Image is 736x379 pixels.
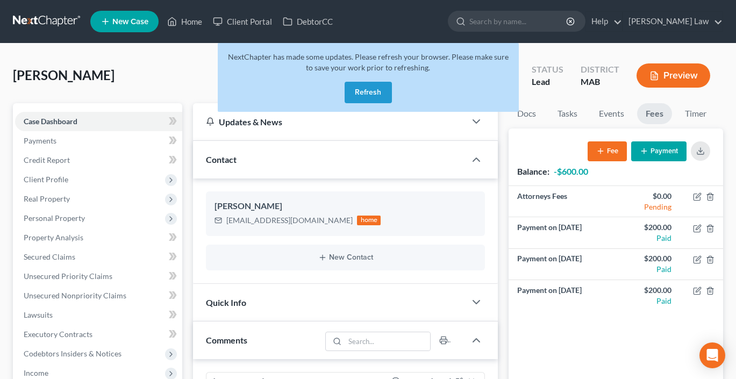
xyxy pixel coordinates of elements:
div: Paid [624,264,671,275]
span: Codebtors Insiders & Notices [24,349,122,358]
div: MAB [581,76,619,88]
a: [PERSON_NAME] Law [623,12,723,31]
div: [PERSON_NAME] [215,200,476,213]
a: Events [590,103,633,124]
span: Quick Info [206,297,246,308]
span: Secured Claims [24,252,75,261]
a: Docs [509,103,545,124]
button: Preview [637,63,710,88]
input: Search by name... [469,11,568,31]
div: $0.00 [624,191,671,202]
span: [PERSON_NAME] [13,67,115,83]
span: Client Profile [24,175,68,184]
div: Open Intercom Messenger [699,342,725,368]
a: Property Analysis [15,228,182,247]
button: New Contact [215,253,476,262]
a: Unsecured Nonpriority Claims [15,286,182,305]
span: Case Dashboard [24,117,77,126]
button: Payment [631,141,687,161]
a: Payments [15,131,182,151]
a: Case Dashboard [15,112,182,131]
td: Payment on [DATE] [509,248,616,280]
a: Lawsuits [15,305,182,325]
span: Real Property [24,194,70,203]
a: Secured Claims [15,247,182,267]
a: DebtorCC [277,12,338,31]
div: Paid [624,233,671,244]
a: Timer [676,103,715,124]
td: Payment on [DATE] [509,217,616,248]
span: Property Analysis [24,233,83,242]
div: $200.00 [624,253,671,264]
span: Unsecured Nonpriority Claims [24,291,126,300]
div: Paid [624,296,671,306]
span: NextChapter has made some updates. Please refresh your browser. Please make sure to save your wor... [228,52,509,72]
a: Tasks [549,103,586,124]
a: Fees [637,103,672,124]
span: Lawsuits [24,310,53,319]
a: Unsecured Priority Claims [15,267,182,286]
span: Personal Property [24,213,85,223]
div: $200.00 [624,285,671,296]
a: Help [586,12,622,31]
span: Executory Contracts [24,330,92,339]
a: Home [162,12,208,31]
span: New Case [112,18,148,26]
button: Refresh [345,82,392,103]
div: [EMAIL_ADDRESS][DOMAIN_NAME] [226,215,353,226]
span: Credit Report [24,155,70,165]
span: Payments [24,136,56,145]
div: Pending [624,202,671,212]
div: Lead [532,76,563,88]
span: Comments [206,335,247,345]
span: Income [24,368,48,377]
button: Fee [588,141,627,161]
div: home [357,216,381,225]
td: Attorneys Fees [509,186,616,217]
div: Status [532,63,563,76]
strong: Balance: [517,166,549,176]
span: Unsecured Priority Claims [24,271,112,281]
a: Executory Contracts [15,325,182,344]
strong: -$600.00 [554,166,588,176]
div: $200.00 [624,222,671,233]
a: Credit Report [15,151,182,170]
td: Payment on [DATE] [509,280,616,311]
div: Updates & News [206,116,453,127]
input: Search... [345,332,430,351]
span: Contact [206,154,237,165]
div: District [581,63,619,76]
a: Client Portal [208,12,277,31]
